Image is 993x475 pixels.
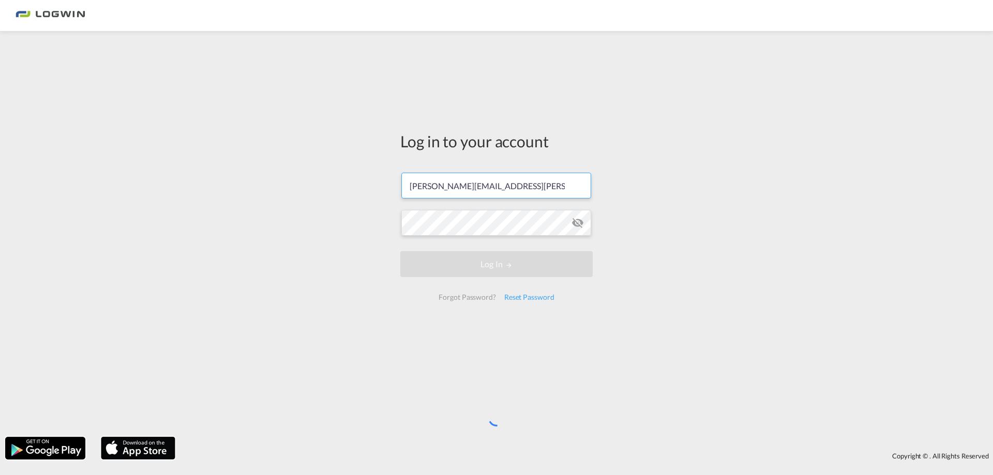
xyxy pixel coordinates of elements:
[571,217,584,229] md-icon: icon-eye-off
[500,288,559,307] div: Reset Password
[400,130,593,152] div: Log in to your account
[400,251,593,277] button: LOGIN
[100,436,176,461] img: apple.png
[401,173,591,198] input: Enter email/phone number
[4,436,86,461] img: google.png
[16,4,85,27] img: bc73a0e0d8c111efacd525e4c8ad7d32.png
[434,288,500,307] div: Forgot Password?
[180,447,993,465] div: Copyright © . All Rights Reserved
